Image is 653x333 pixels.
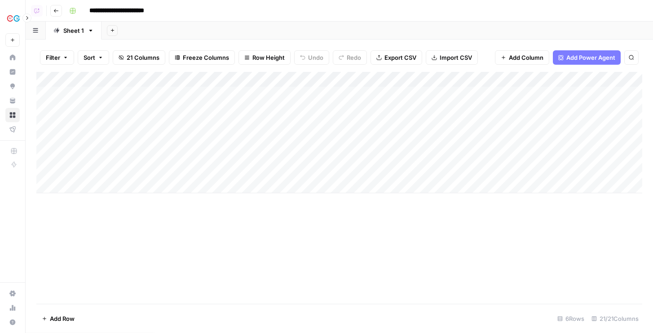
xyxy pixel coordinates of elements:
[566,53,615,62] span: Add Power Agent
[5,301,20,315] a: Usage
[5,108,20,122] a: Browse
[46,53,60,62] span: Filter
[84,53,95,62] span: Sort
[127,53,159,62] span: 21 Columns
[50,314,75,323] span: Add Row
[5,93,20,108] a: Your Data
[5,50,20,65] a: Home
[113,50,165,65] button: 21 Columns
[333,50,367,65] button: Redo
[5,10,22,27] img: CarGurus Logo
[294,50,329,65] button: Undo
[495,50,549,65] button: Add Column
[553,50,621,65] button: Add Power Agent
[371,50,422,65] button: Export CSV
[5,122,20,137] a: Flightpath
[509,53,543,62] span: Add Column
[78,50,109,65] button: Sort
[252,53,285,62] span: Row Height
[440,53,472,62] span: Import CSV
[238,50,291,65] button: Row Height
[384,53,416,62] span: Export CSV
[308,53,323,62] span: Undo
[36,311,80,326] button: Add Row
[5,315,20,329] button: Help + Support
[63,26,84,35] div: Sheet 1
[40,50,74,65] button: Filter
[5,286,20,301] a: Settings
[426,50,478,65] button: Import CSV
[588,311,642,326] div: 21/21 Columns
[183,53,229,62] span: Freeze Columns
[554,311,588,326] div: 6 Rows
[46,22,101,40] a: Sheet 1
[169,50,235,65] button: Freeze Columns
[5,7,20,30] button: Workspace: CarGurus
[5,65,20,79] a: Insights
[347,53,361,62] span: Redo
[5,79,20,93] a: Opportunities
